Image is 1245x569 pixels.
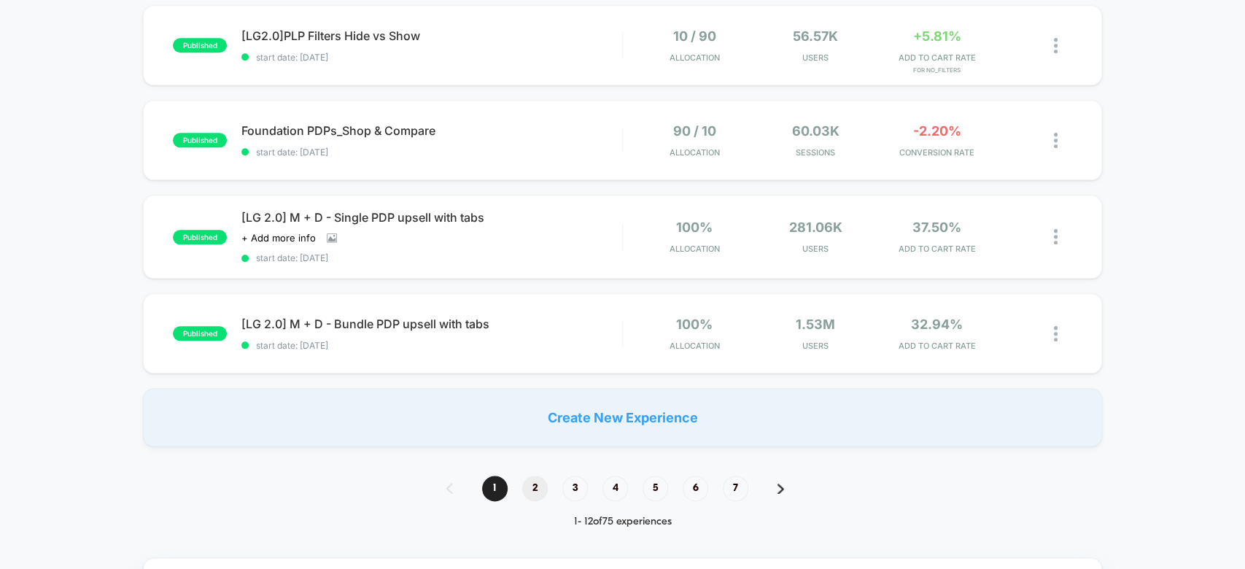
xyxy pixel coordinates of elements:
[880,244,993,254] span: ADD TO CART RATE
[670,244,720,254] span: Allocation
[241,252,621,263] span: start date: [DATE]
[1054,133,1058,148] img: close
[241,147,621,158] span: start date: [DATE]
[143,388,1101,446] div: Create New Experience
[683,476,708,501] span: 6
[912,28,961,44] span: +5.81%
[759,147,872,158] span: Sessions
[241,317,621,331] span: [LG 2.0] M + D - Bundle PDP upsell with tabs
[241,52,621,63] span: start date: [DATE]
[911,317,963,332] span: 32.94%
[759,341,872,351] span: Users
[880,66,993,74] span: for No_Filters
[602,476,628,501] span: 4
[1054,326,1058,341] img: close
[1054,38,1058,53] img: close
[759,53,872,63] span: Users
[1054,229,1058,244] img: close
[793,28,838,44] span: 56.57k
[673,28,716,44] span: 10 / 90
[912,123,961,139] span: -2.20%
[792,123,839,139] span: 60.03k
[522,476,548,501] span: 2
[643,476,668,501] span: 5
[880,53,993,63] span: ADD TO CART RATE
[432,516,813,528] div: 1 - 12 of 75 experiences
[173,38,227,53] span: published
[789,220,842,235] span: 281.06k
[880,147,993,158] span: CONVERSION RATE
[562,476,588,501] span: 3
[670,53,720,63] span: Allocation
[670,341,720,351] span: Allocation
[912,220,961,235] span: 37.50%
[173,230,227,244] span: published
[777,484,784,494] img: pagination forward
[670,147,720,158] span: Allocation
[241,210,621,225] span: [LG 2.0] M + D - Single PDP upsell with tabs
[482,476,508,501] span: 1
[796,317,835,332] span: 1.53M
[173,133,227,147] span: published
[759,244,872,254] span: Users
[241,232,316,244] span: + Add more info
[723,476,748,501] span: 7
[676,220,713,235] span: 100%
[241,340,621,351] span: start date: [DATE]
[241,123,621,138] span: Foundation PDPs_Shop & Compare
[676,317,713,332] span: 100%
[173,326,227,341] span: published
[673,123,716,139] span: 90 / 10
[880,341,993,351] span: ADD TO CART RATE
[241,28,621,43] span: [LG2.0]PLP Filters Hide vs Show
